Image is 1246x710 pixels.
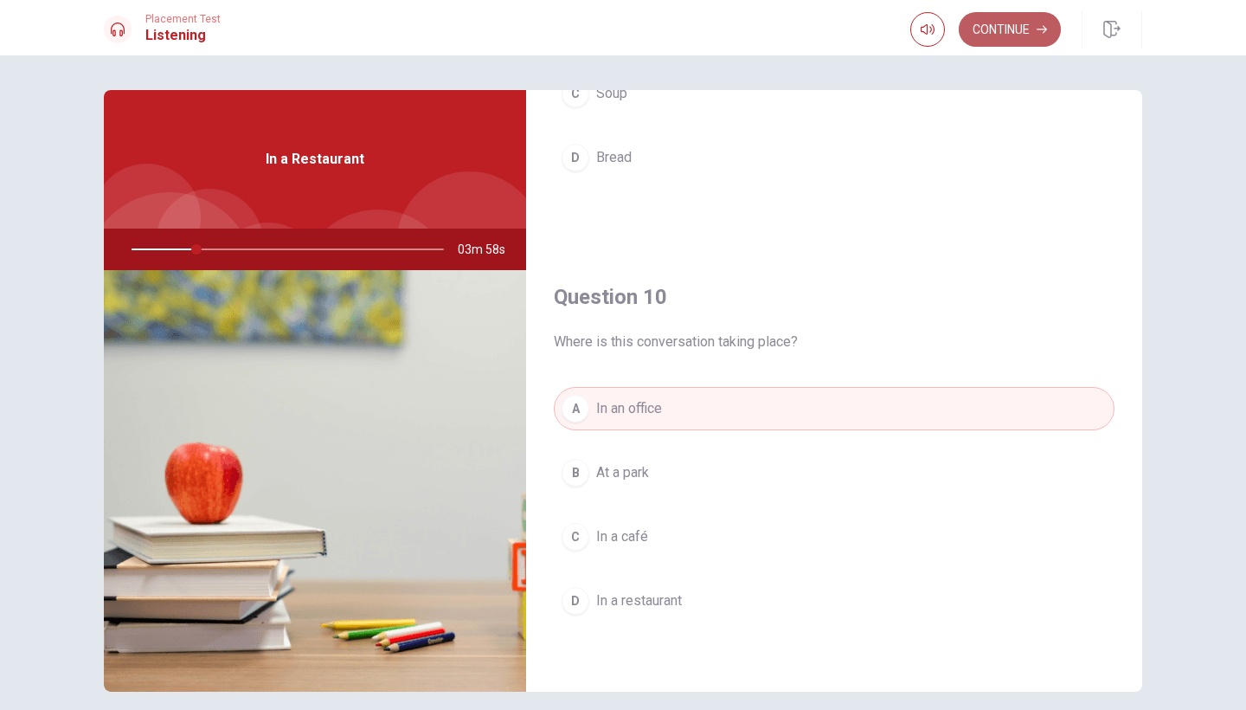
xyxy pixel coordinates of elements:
div: D [562,587,589,615]
button: DBread [554,136,1114,179]
span: In an office [596,398,662,419]
h4: Question 10 [554,283,1114,311]
div: D [562,144,589,171]
button: Continue [959,12,1061,47]
span: Placement Test [145,13,221,25]
button: CIn a café [554,515,1114,558]
div: B [562,459,589,487]
span: 03m 58s [458,229,519,270]
span: In a restaurant [596,591,682,611]
button: CSoup [554,72,1114,115]
img: In a Restaurant [104,270,526,692]
span: Soup [596,83,627,104]
div: C [562,80,589,107]
span: Where is this conversation taking place? [554,332,1114,352]
span: Bread [596,147,632,168]
button: BAt a park [554,451,1114,494]
span: In a Restaurant [266,149,364,170]
h1: Listening [145,25,221,46]
span: In a café [596,526,648,547]
button: DIn a restaurant [554,579,1114,623]
span: At a park [596,462,649,483]
button: AIn an office [554,387,1114,430]
div: A [562,395,589,423]
div: C [562,523,589,551]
